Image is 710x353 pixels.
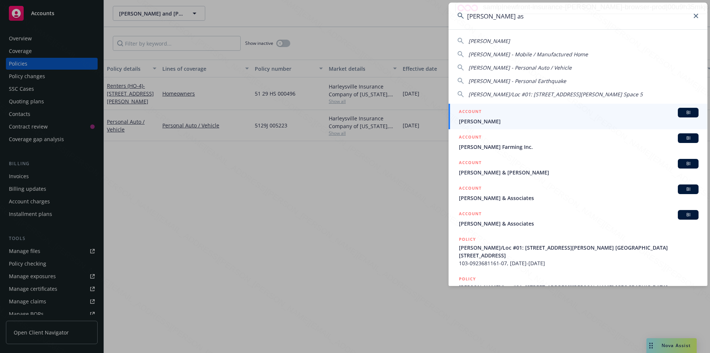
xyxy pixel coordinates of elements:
[459,143,699,151] span: [PERSON_NAME] Farming Inc.
[449,232,707,271] a: POLICY[PERSON_NAME]/Loc #01: [STREET_ADDRESS][PERSON_NAME] [GEOGRAPHIC_DATA][STREET_ADDRESS]103-0...
[459,184,481,193] h5: ACCOUNT
[459,108,481,117] h5: ACCOUNT
[449,180,707,206] a: ACCOUNTBI[PERSON_NAME] & Associates
[449,206,707,232] a: ACCOUNTBI[PERSON_NAME] & Associates
[459,275,476,283] h5: POLICY
[459,169,699,176] span: [PERSON_NAME] & [PERSON_NAME]
[459,244,699,259] span: [PERSON_NAME]/Loc #01: [STREET_ADDRESS][PERSON_NAME] [GEOGRAPHIC_DATA][STREET_ADDRESS]
[459,117,699,125] span: [PERSON_NAME]
[681,135,696,141] span: BI
[469,64,572,71] span: [PERSON_NAME] - Personal Auto / Vehicle
[449,271,707,311] a: POLICY[PERSON_NAME]/Loc #01: [STREET_ADDRESS][PERSON_NAME] [GEOGRAPHIC_DATA][STREET_ADDRESS]
[681,212,696,218] span: BI
[459,210,481,219] h5: ACCOUNT
[681,160,696,167] span: BI
[459,159,481,168] h5: ACCOUNT
[681,109,696,116] span: BI
[469,77,566,84] span: [PERSON_NAME] - Personal Earthquake
[469,51,588,58] span: [PERSON_NAME] - Mobile / Manufactured Home
[449,155,707,180] a: ACCOUNTBI[PERSON_NAME] & [PERSON_NAME]
[449,104,707,129] a: ACCOUNTBI[PERSON_NAME]
[449,3,707,29] input: Search...
[681,186,696,193] span: BI
[459,283,699,299] span: [PERSON_NAME]/Loc #01: [STREET_ADDRESS][PERSON_NAME] [GEOGRAPHIC_DATA][STREET_ADDRESS]
[469,37,510,44] span: [PERSON_NAME]
[459,133,481,142] h5: ACCOUNT
[459,236,476,243] h5: POLICY
[459,194,699,202] span: [PERSON_NAME] & Associates
[459,220,699,227] span: [PERSON_NAME] & Associates
[449,129,707,155] a: ACCOUNTBI[PERSON_NAME] Farming Inc.
[469,91,643,98] span: [PERSON_NAME]/Loc #01: [STREET_ADDRESS][PERSON_NAME] Space 5
[459,259,699,267] span: 103-0923681161-07, [DATE]-[DATE]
